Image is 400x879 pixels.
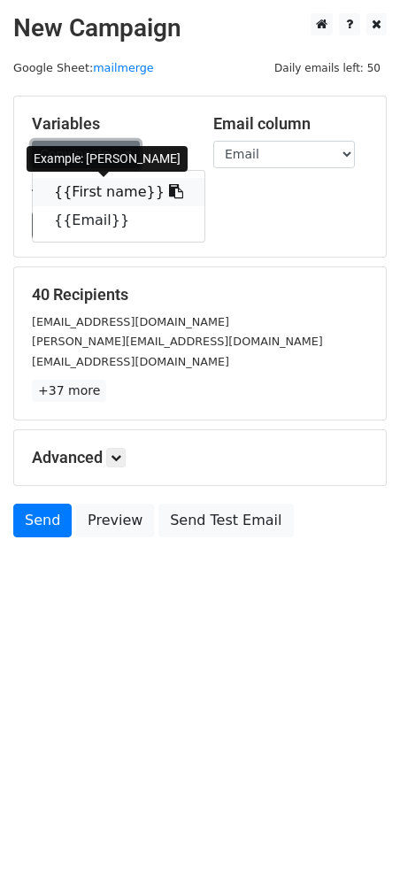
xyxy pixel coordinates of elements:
[213,114,368,134] h5: Email column
[32,114,187,134] h5: Variables
[268,61,387,74] a: Daily emails left: 50
[93,61,154,74] a: mailmerge
[32,355,229,368] small: [EMAIL_ADDRESS][DOMAIN_NAME]
[13,61,154,74] small: Google Sheet:
[32,335,323,348] small: [PERSON_NAME][EMAIL_ADDRESS][DOMAIN_NAME]
[158,504,293,537] a: Send Test Email
[32,448,368,467] h5: Advanced
[268,58,387,78] span: Daily emails left: 50
[13,13,387,43] h2: New Campaign
[32,285,368,305] h5: 40 Recipients
[27,146,188,172] div: Example: [PERSON_NAME]
[33,178,204,206] a: {{First name}}
[32,315,229,328] small: [EMAIL_ADDRESS][DOMAIN_NAME]
[32,380,106,402] a: +37 more
[312,794,400,879] iframe: Chat Widget
[33,206,204,235] a: {{Email}}
[13,504,72,537] a: Send
[76,504,154,537] a: Preview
